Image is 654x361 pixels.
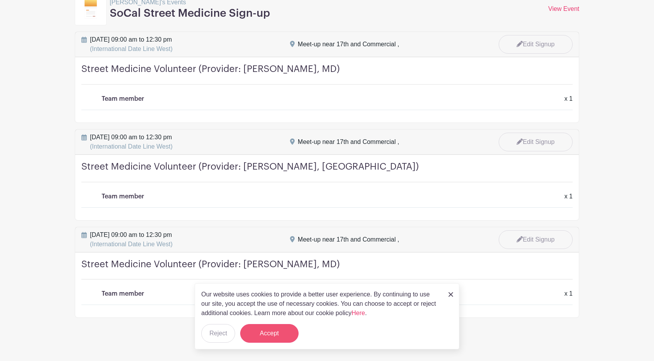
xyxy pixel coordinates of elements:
[240,324,299,343] button: Accept
[560,289,577,298] div: x 1
[499,35,573,54] a: Edit Signup
[560,94,577,103] div: x 1
[352,310,365,316] a: Here
[298,137,399,147] div: Meet-up near 17th and Commercial ,
[102,192,144,201] p: Team member
[298,40,399,49] div: Meet-up near 17th and Commercial ,
[90,35,172,54] span: [DATE] 09:00 am to 12:30 pm
[560,192,577,201] div: x 1
[102,94,144,103] p: Team member
[90,133,172,151] span: [DATE] 09:00 am to 12:30 pm
[81,161,573,182] h4: Street Medicine Volunteer (Provider: [PERSON_NAME], [GEOGRAPHIC_DATA])
[448,292,453,297] img: close_button-5f87c8562297e5c2d7936805f587ecaba9071eb48480494691a3f1689db116b3.svg
[499,230,573,249] a: Edit Signup
[90,46,172,52] span: (International Date Line West)
[201,324,235,343] button: Reject
[90,143,172,150] span: (International Date Line West)
[90,230,172,249] span: [DATE] 09:00 am to 12:30 pm
[110,7,270,20] h3: SoCal Street Medicine Sign-up
[548,5,579,12] a: View Event
[81,259,573,280] h4: Street Medicine Volunteer (Provider: [PERSON_NAME], MD)
[201,290,440,318] p: Our website uses cookies to provide a better user experience. By continuing to use our site, you ...
[499,133,573,151] a: Edit Signup
[298,235,399,244] div: Meet-up near 17th and Commercial ,
[90,241,172,247] span: (International Date Line West)
[102,289,144,298] p: Team member
[81,63,573,85] h4: Street Medicine Volunteer (Provider: [PERSON_NAME], MD)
